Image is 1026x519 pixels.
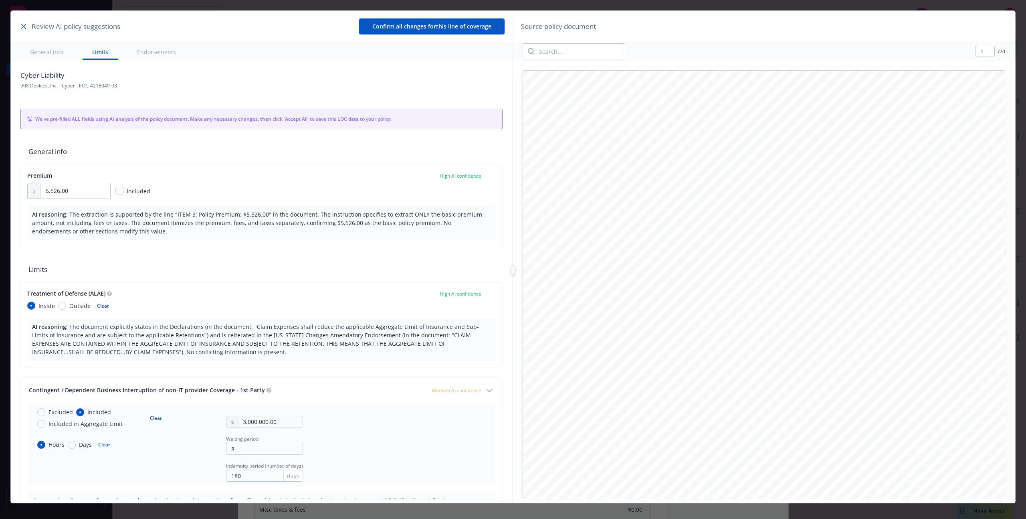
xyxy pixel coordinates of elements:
span: Limits [20,257,503,282]
span: F urther, pursuant to any statute of any state, territory, or district of [GEOGRAPHIC_DATA] which... [551,287,999,295]
span: I n any suit instituted against the Company upon this policy, the [741,265,978,273]
input: 0.00 [239,416,302,428]
input: Outside [58,302,66,310]
span: I mportant Notice [551,145,658,160]
span: Excluded [48,408,73,416]
span: Contingent / Dependent Business Interruption of non-IT provider Coverage - 1st Party [29,386,265,394]
span: Review AI policy suggestions [32,21,120,32]
span: High AI confidence [440,290,481,297]
input: Excluded [37,408,45,416]
span: Inside [38,302,55,310]
span: The document explicitly states in the Declarations (in the document: "Claim Expenses shall reduce... [32,323,479,356]
span: days [287,472,299,480]
span: S ervice of Suit and In Witness Clause [551,163,694,172]
span: Treatment of Defense (ALAE) [27,290,105,297]
span: Included [87,408,111,416]
input: Inside [27,302,35,310]
input: Search... [534,44,625,59]
span: AI reasoning: [32,497,68,504]
span: Hours [48,440,65,449]
input: Included in Aggregate Limit [37,420,45,428]
span: C orporate Secretary [822,457,894,465]
span: C ompany [PERSON_NAME] designates the Superintendent, Commissioner or Director of Insurance, othe... [551,296,1019,304]
button: General info [20,43,73,60]
span: 8 [STREET_ADDRESS][PERSON_NAME]. [551,265,710,273]
span: Days [79,440,92,449]
span: S tates. [551,256,577,264]
span: p urpose in the statute, or his successors in office as its true and lawful attorney upon whom ma... [551,305,977,312]
span: I N WITNESS WHEREOF, this Company has executed and attested these presents and, where required by... [551,381,978,389]
span: P resident [638,457,671,465]
span: I n return for the payment of premium, and subject to the terms of this policy, coverage is provi... [551,368,974,375]
span: o f this policy of insurance and hereby designates the above named [US_STATE] Corporation Service... [551,323,1000,330]
input: Days [68,441,76,449]
button: Clear [92,300,114,311]
input: Hours [37,441,45,449]
input: Included [76,408,84,416]
span: AI reasoning: [32,323,68,330]
button: Clear [93,439,115,450]
span: w hom the said officer is authorized to mail such process or a true copy thereof. [551,332,828,339]
button: Limits [83,43,118,60]
span: Medium AI confidence [432,387,481,394]
span: Indemnity period (number of days) [226,462,303,469]
button: Contingent / Dependent Business Interruption of non-IT provider Coverage - 1st PartyMedium AI con... [21,378,502,405]
span: t o the jurisdiction of a court of competent jurisdiction within [GEOGRAPHIC_DATA]. Nothing in th... [551,221,1000,228]
span: I n Witness Clause [551,354,619,363]
span: Premium [27,172,52,179]
span: General info [20,139,503,164]
span: 908 Devices, Inc. - Cyber - EOC-4218049-03 [20,82,117,89]
button: Clear [145,412,167,424]
span: Waiting period [226,436,259,442]
span: C ompany will abide by the final decision of such court or of any appellate court in the event of... [551,274,917,282]
button: Endorsements [127,43,186,60]
span: p rocess in any action, suit, or proceeding instituted by or on behalf of the Insured of any bene... [551,314,977,321]
span: / 70 [998,48,1005,55]
span: The extraction is supported by the line "ITEM 3: Policy Premium: $5,526.00" in the document. The ... [32,211,482,235]
span: AI reasoning: [32,211,68,218]
span: I t is further agreed that service of process in such suit may be made upon [US_STATE] Corporatio... [581,256,1000,264]
span: S ervice of Suit [551,198,606,206]
input: 0.00 [41,183,110,199]
span: I n the event an action or proceeding arises under the contract, it is agreed that the Company, a... [551,212,977,219]
span: Source policy document [521,21,596,32]
span: s hould be understood to constitute a waiver or limitation of the right to arbitration as set for... [551,229,978,237]
button: Confirm all changes forthis line of coverage [359,18,505,34]
span: Included [127,187,150,195]
span: Cyber Liability [20,70,117,81]
span: a ction in any court of competent jurisdiction in the [GEOGRAPHIC_DATA] to remove an action to a ... [551,238,1013,246]
span: High AI confidence [440,172,481,179]
svg: Search [528,48,534,55]
span: t o seek a transfer of a case to another court as permitted by the laws of the United States or a... [551,247,978,255]
span: c aused this policy to be countersigned by its duly Authorized Representative(s). [551,390,829,397]
span: Outside [69,302,91,310]
span: We've pre-filled ALL fields using AI analysis of the policy document. Make any necessary changes,... [35,116,496,122]
span: Included in Aggregate Limit [48,420,123,428]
